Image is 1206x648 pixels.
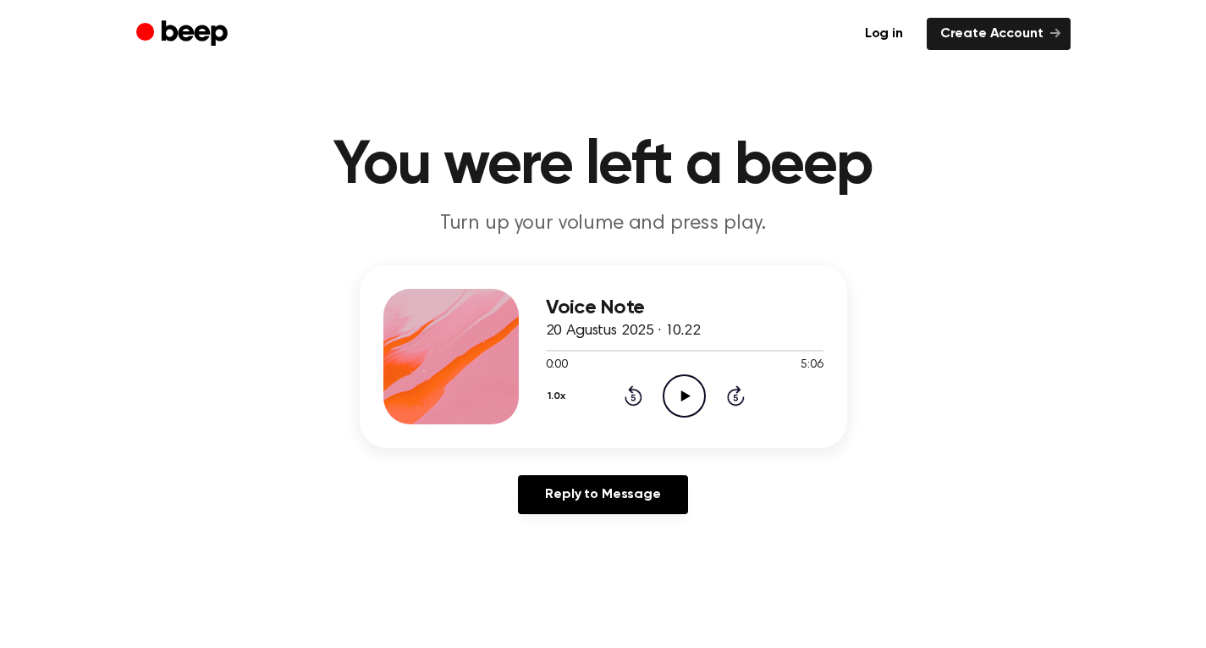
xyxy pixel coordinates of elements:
[278,210,928,238] p: Turn up your volume and press play.
[546,357,568,374] span: 0:00
[927,18,1071,50] a: Create Account
[801,357,823,374] span: 5:06
[851,18,917,50] a: Log in
[170,136,1037,197] h1: You were left a beep
[136,18,232,51] a: Beep
[546,382,572,411] button: 1.0x
[546,324,701,339] span: 20 Agustus 2025 · 10.22
[518,475,687,514] a: Reply to Message
[546,296,823,319] h3: Voice Note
